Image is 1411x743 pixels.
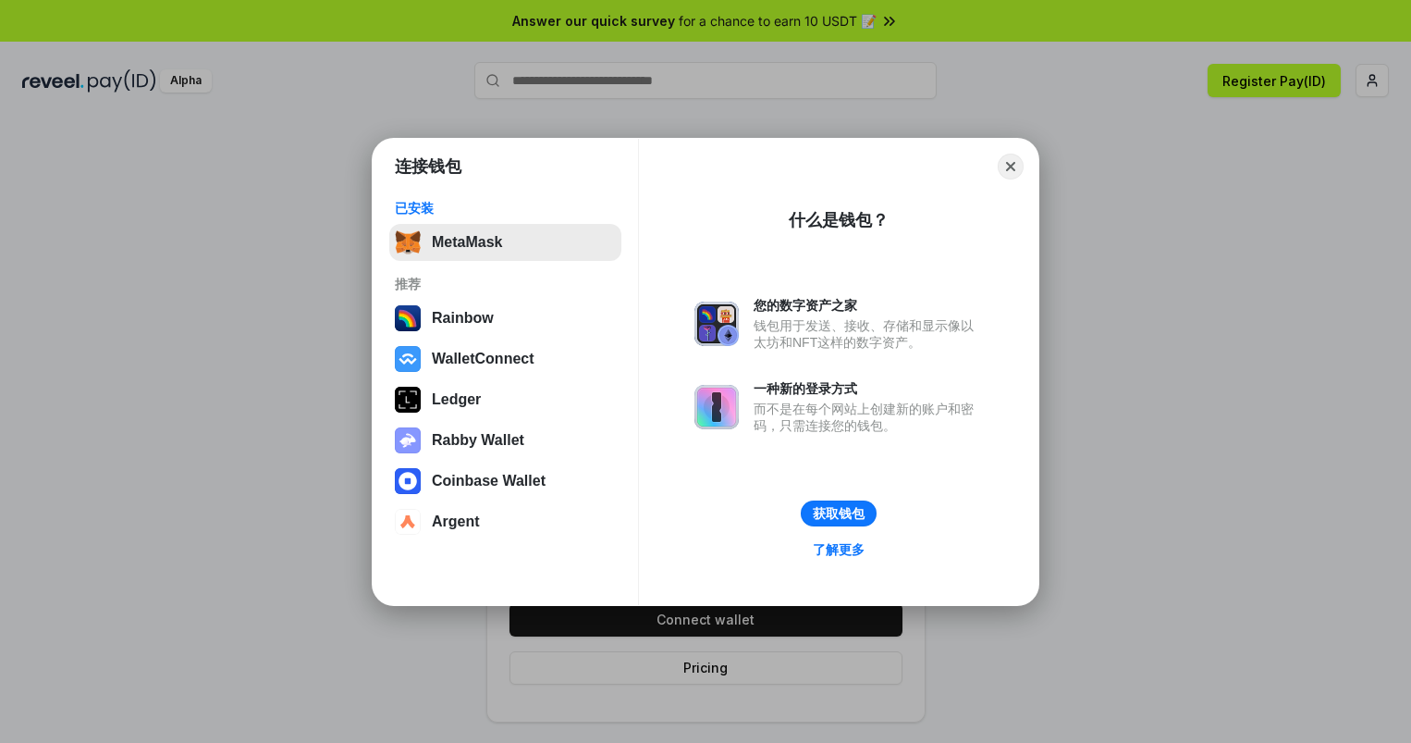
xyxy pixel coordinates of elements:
div: 您的数字资产之家 [754,297,983,314]
img: svg+xml,%3Csvg%20width%3D%22120%22%20height%3D%22120%22%20viewBox%3D%220%200%20120%20120%22%20fil... [395,305,421,331]
div: 已安装 [395,200,616,217]
div: Ledger [432,391,481,408]
button: Close [998,154,1024,180]
div: 一种新的登录方式 [754,380,983,397]
h1: 连接钱包 [395,155,461,178]
a: 了解更多 [802,538,876,562]
div: Rabby Wallet [432,432,524,449]
div: Argent [432,514,480,530]
button: Rainbow [389,300,621,337]
button: MetaMask [389,224,621,261]
img: svg+xml,%3Csvg%20width%3D%2228%22%20height%3D%2228%22%20viewBox%3D%220%200%2028%2028%22%20fill%3D... [395,509,421,535]
img: svg+xml,%3Csvg%20xmlns%3D%22http%3A%2F%2Fwww.w3.org%2F2000%2Fsvg%22%20fill%3D%22none%22%20viewBox... [694,302,739,346]
div: 了解更多 [813,541,865,558]
div: Coinbase Wallet [432,473,546,489]
div: 推荐 [395,276,616,292]
img: svg+xml,%3Csvg%20fill%3D%22none%22%20height%3D%2233%22%20viewBox%3D%220%200%2035%2033%22%20width%... [395,229,421,255]
button: Ledger [389,381,621,418]
img: svg+xml,%3Csvg%20xmlns%3D%22http%3A%2F%2Fwww.w3.org%2F2000%2Fsvg%22%20width%3D%2228%22%20height%3... [395,387,421,413]
img: svg+xml,%3Csvg%20xmlns%3D%22http%3A%2F%2Fwww.w3.org%2F2000%2Fsvg%22%20fill%3D%22none%22%20viewBox... [395,427,421,453]
div: 而不是在每个网站上创建新的账户和密码，只需连接您的钱包。 [754,401,983,434]
div: 什么是钱包？ [789,209,889,231]
button: Coinbase Wallet [389,463,621,500]
img: svg+xml,%3Csvg%20width%3D%2228%22%20height%3D%2228%22%20viewBox%3D%220%200%2028%2028%22%20fill%3D... [395,468,421,494]
div: 获取钱包 [813,505,865,522]
button: WalletConnect [389,341,621,378]
img: svg+xml,%3Csvg%20xmlns%3D%22http%3A%2F%2Fwww.w3.org%2F2000%2Fsvg%22%20fill%3D%22none%22%20viewBox... [694,385,739,429]
button: 获取钱包 [801,501,877,526]
div: MetaMask [432,234,502,251]
div: Rainbow [432,310,494,327]
img: svg+xml,%3Csvg%20width%3D%2228%22%20height%3D%2228%22%20viewBox%3D%220%200%2028%2028%22%20fill%3D... [395,346,421,372]
button: Argent [389,503,621,540]
button: Rabby Wallet [389,422,621,459]
div: WalletConnect [432,351,534,367]
div: 钱包用于发送、接收、存储和显示像以太坊和NFT这样的数字资产。 [754,317,983,351]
